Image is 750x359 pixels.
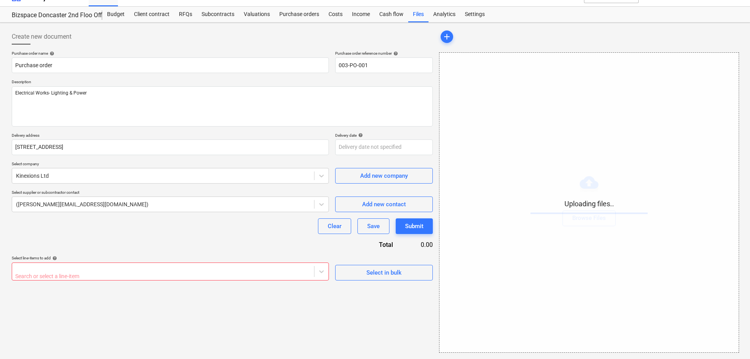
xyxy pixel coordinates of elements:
[12,32,71,41] span: Create new document
[174,7,197,22] a: RFQs
[347,7,375,22] a: Income
[275,7,324,22] a: Purchase orders
[197,7,239,22] a: Subcontracts
[460,7,489,22] a: Settings
[12,255,329,261] div: Select line-items to add
[102,7,129,22] a: Budget
[360,171,408,181] div: Add new company
[48,51,54,56] span: help
[429,7,460,22] a: Analytics
[328,221,341,231] div: Clear
[129,7,174,22] a: Client contract
[12,133,329,139] p: Delivery address
[12,161,329,168] p: Select company
[12,11,93,20] div: Bizspace Doncaster 2nd Floo Office 13A Split
[335,196,433,212] button: Add new contact
[711,321,750,359] iframe: Chat Widget
[324,7,347,22] a: Costs
[331,240,405,249] div: Total
[392,51,398,56] span: help
[335,51,433,56] div: Purchase order reference number
[335,57,433,73] input: Reference number
[405,240,433,249] div: 0.00
[439,52,739,353] div: Uploading files..Browse Files
[12,79,433,86] p: Description
[12,57,329,73] input: Document name
[335,139,433,155] input: Delivery date not specified
[530,199,648,209] p: Uploading files..
[335,133,433,138] div: Delivery date
[239,7,275,22] a: Valuations
[408,7,429,22] a: Files
[12,51,329,56] div: Purchase order name
[12,190,329,196] p: Select supplier or subcontractor contact
[442,32,452,41] span: add
[405,221,423,231] div: Submit
[12,139,329,155] input: Delivery address
[366,268,402,278] div: Select in bulk
[357,133,363,138] span: help
[12,86,433,127] textarea: Electrical Works- Lighting & Power
[396,218,433,234] button: Submit
[51,256,57,261] span: help
[375,7,408,22] a: Cash flow
[357,218,389,234] button: Save
[318,218,351,234] button: Clear
[367,221,380,231] div: Save
[335,168,433,184] button: Add new company
[15,273,195,279] div: Search or select a line-item
[335,265,433,280] button: Select in bulk
[362,199,406,209] div: Add new contact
